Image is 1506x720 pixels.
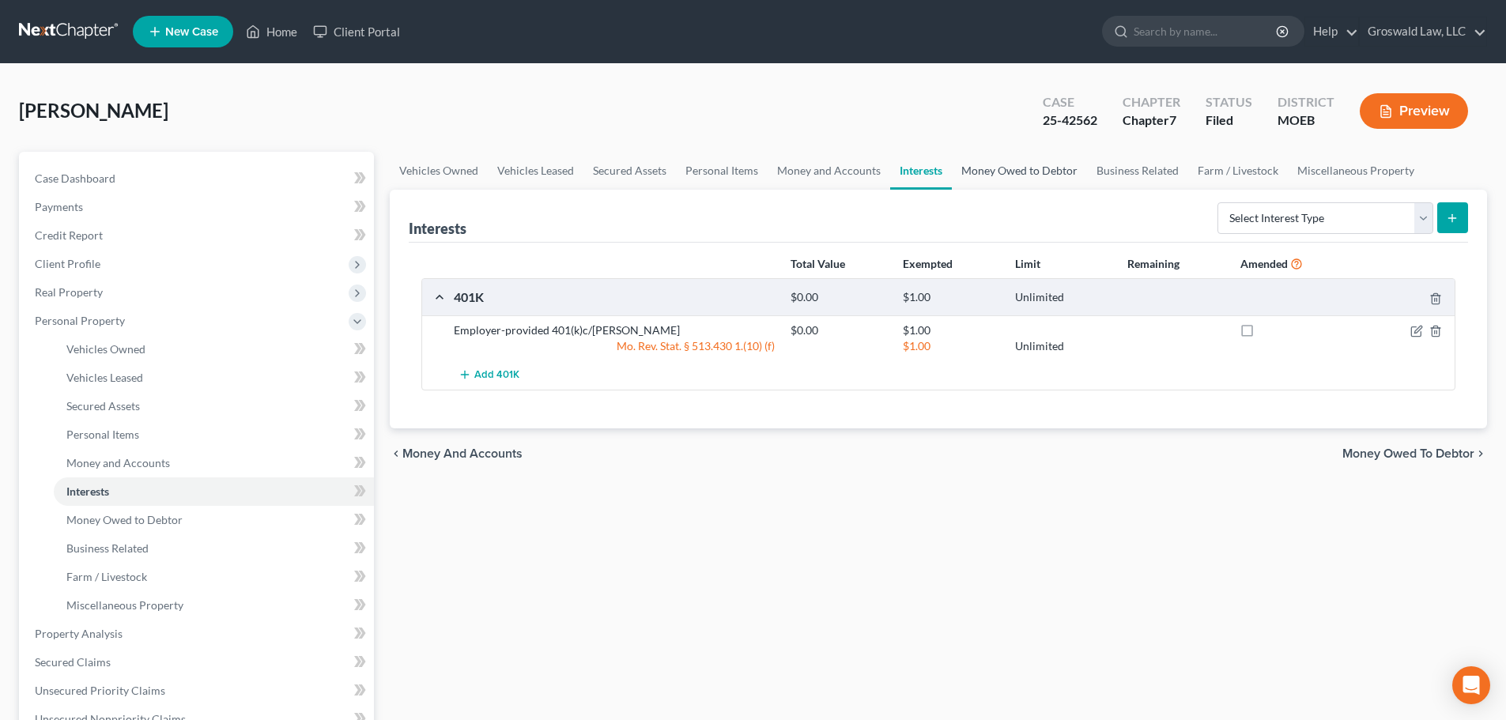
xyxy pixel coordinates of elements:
[1127,257,1180,270] strong: Remaining
[35,200,83,213] span: Payments
[54,335,374,364] a: Vehicles Owned
[1206,93,1252,111] div: Status
[1278,111,1334,130] div: MOEB
[409,219,466,238] div: Interests
[1288,152,1424,190] a: Miscellaneous Property
[783,290,895,305] div: $0.00
[1169,112,1176,127] span: 7
[402,447,523,460] span: Money and Accounts
[22,221,374,250] a: Credit Report
[1360,17,1486,46] a: Groswald Law, LLC
[35,684,165,697] span: Unsecured Priority Claims
[390,152,488,190] a: Vehicles Owned
[22,620,374,648] a: Property Analysis
[35,314,125,327] span: Personal Property
[488,152,583,190] a: Vehicles Leased
[446,288,783,305] div: 401K
[1360,93,1468,129] button: Preview
[446,338,783,354] div: Mo. Rev. Stat. § 513.430 1.(10) (f)
[1474,447,1487,460] i: chevron_right
[22,164,374,193] a: Case Dashboard
[165,26,218,38] span: New Case
[1342,447,1474,460] span: Money Owed to Debtor
[676,152,768,190] a: Personal Items
[305,17,408,46] a: Client Portal
[454,360,523,390] button: Add 401K
[66,570,147,583] span: Farm / Livestock
[54,449,374,477] a: Money and Accounts
[66,541,149,555] span: Business Related
[1007,290,1119,305] div: Unlimited
[1007,338,1119,354] div: Unlimited
[903,257,953,270] strong: Exempted
[54,591,374,620] a: Miscellaneous Property
[1305,17,1358,46] a: Help
[66,371,143,384] span: Vehicles Leased
[35,627,123,640] span: Property Analysis
[1240,257,1288,270] strong: Amended
[66,456,170,469] span: Money and Accounts
[1043,93,1097,111] div: Case
[1342,447,1487,460] button: Money Owed to Debtor chevron_right
[22,677,374,705] a: Unsecured Priority Claims
[783,322,895,338] div: $0.00
[35,257,100,270] span: Client Profile
[390,447,402,460] i: chevron_left
[19,99,168,122] span: [PERSON_NAME]
[66,513,183,526] span: Money Owed to Debtor
[768,152,890,190] a: Money and Accounts
[35,172,115,185] span: Case Dashboard
[1452,666,1490,704] div: Open Intercom Messenger
[66,342,145,356] span: Vehicles Owned
[22,648,374,677] a: Secured Claims
[66,428,139,441] span: Personal Items
[238,17,305,46] a: Home
[66,598,183,612] span: Miscellaneous Property
[54,534,374,563] a: Business Related
[35,655,111,669] span: Secured Claims
[390,447,523,460] button: chevron_left Money and Accounts
[1134,17,1278,46] input: Search by name...
[895,338,1007,354] div: $1.00
[35,228,103,242] span: Credit Report
[952,152,1087,190] a: Money Owed to Debtor
[54,506,374,534] a: Money Owed to Debtor
[35,285,103,299] span: Real Property
[895,290,1007,305] div: $1.00
[54,563,374,591] a: Farm / Livestock
[474,369,519,382] span: Add 401K
[1123,111,1180,130] div: Chapter
[583,152,676,190] a: Secured Assets
[446,322,783,338] div: Employer-provided 401(k)c/[PERSON_NAME]
[890,152,952,190] a: Interests
[895,322,1007,338] div: $1.00
[1206,111,1252,130] div: Filed
[54,477,374,506] a: Interests
[1278,93,1334,111] div: District
[791,257,845,270] strong: Total Value
[54,364,374,392] a: Vehicles Leased
[54,420,374,449] a: Personal Items
[1188,152,1288,190] a: Farm / Livestock
[1087,152,1188,190] a: Business Related
[22,193,374,221] a: Payments
[54,392,374,420] a: Secured Assets
[1043,111,1097,130] div: 25-42562
[1123,93,1180,111] div: Chapter
[66,399,140,413] span: Secured Assets
[1015,257,1040,270] strong: Limit
[66,484,109,498] span: Interests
